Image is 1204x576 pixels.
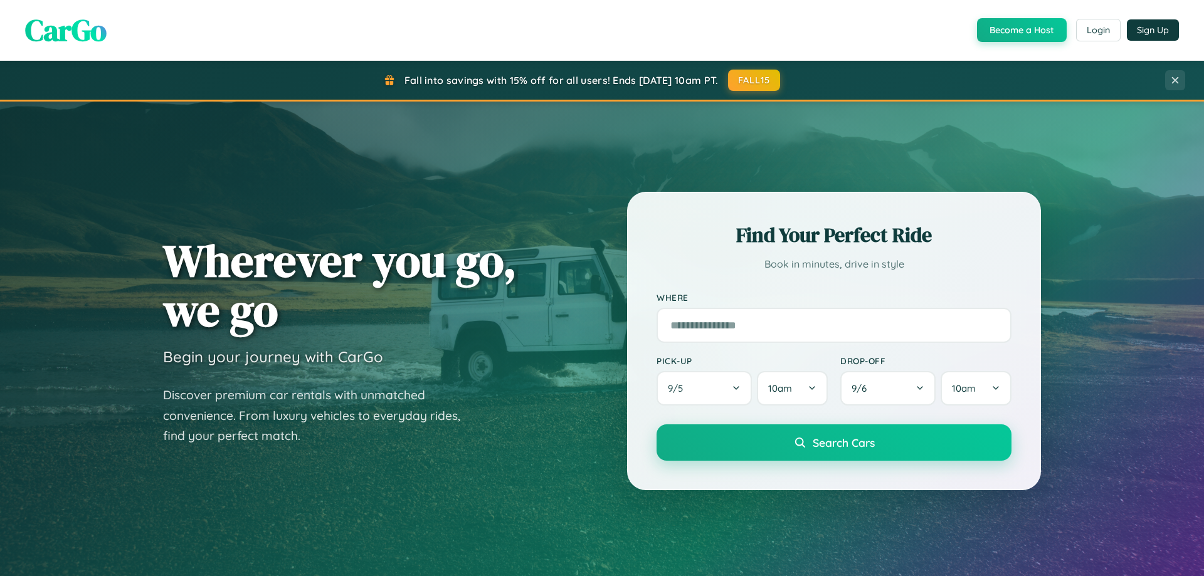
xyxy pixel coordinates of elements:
[657,255,1011,273] p: Book in minutes, drive in style
[163,385,477,446] p: Discover premium car rentals with unmatched convenience. From luxury vehicles to everyday rides, ...
[941,371,1011,406] button: 10am
[163,347,383,366] h3: Begin your journey with CarGo
[1076,19,1121,41] button: Login
[1127,19,1179,41] button: Sign Up
[840,371,936,406] button: 9/6
[25,9,107,51] span: CarGo
[728,70,781,91] button: FALL15
[757,371,828,406] button: 10am
[768,382,792,394] span: 10am
[657,292,1011,303] label: Where
[840,355,1011,366] label: Drop-off
[404,74,719,86] span: Fall into savings with 15% off for all users! Ends [DATE] 10am PT.
[163,236,517,335] h1: Wherever you go, we go
[852,382,873,394] span: 9 / 6
[668,382,689,394] span: 9 / 5
[657,355,828,366] label: Pick-up
[977,18,1067,42] button: Become a Host
[813,436,875,449] span: Search Cars
[657,424,1011,461] button: Search Cars
[657,371,752,406] button: 9/5
[657,221,1011,249] h2: Find Your Perfect Ride
[952,382,976,394] span: 10am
